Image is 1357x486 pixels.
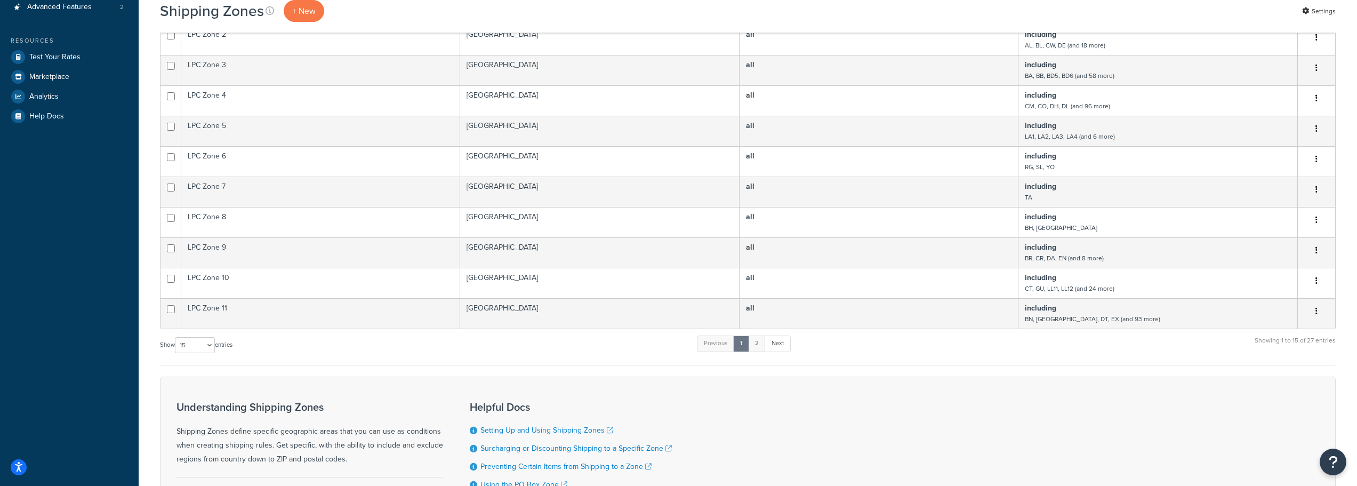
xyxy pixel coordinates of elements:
a: Next [765,336,791,352]
a: Marketplace [8,67,131,86]
b: including [1025,272,1056,283]
div: Shipping Zones define specific geographic areas that you can use as conditions when creating ship... [176,401,443,466]
a: Surcharging or Discounting Shipping to a Specific Zone [480,443,672,454]
b: all [746,59,754,70]
b: all [746,272,754,283]
b: including [1025,29,1056,40]
a: 1 [733,336,749,352]
td: [GEOGRAPHIC_DATA] [460,146,740,177]
b: including [1025,211,1056,222]
b: all [746,211,754,222]
b: including [1025,302,1056,314]
a: Preventing Certain Items from Shipping to a Zone [480,461,652,472]
b: all [746,120,754,131]
a: 2 [748,336,766,352]
td: LPC Zone 3 [181,55,460,85]
small: BN, [GEOGRAPHIC_DATA], DT, EX (and 93 more) [1025,314,1160,324]
td: [GEOGRAPHIC_DATA] [460,207,740,237]
b: all [746,90,754,101]
small: BA, BB, BD5, BD6 (and 58 more) [1025,71,1114,81]
small: BH, [GEOGRAPHIC_DATA] [1025,223,1097,233]
button: Open Resource Center [1320,449,1346,475]
td: LPC Zone 2 [181,25,460,55]
a: Test Your Rates [8,47,131,67]
b: all [746,150,754,162]
td: [GEOGRAPHIC_DATA] [460,55,740,85]
h3: Understanding Shipping Zones [176,401,443,413]
td: [GEOGRAPHIC_DATA] [460,85,740,116]
td: [GEOGRAPHIC_DATA] [460,237,740,268]
div: Resources [8,36,131,45]
td: [GEOGRAPHIC_DATA] [460,268,740,298]
b: all [746,29,754,40]
td: LPC Zone 9 [181,237,460,268]
a: Settings [1302,4,1336,19]
b: including [1025,59,1056,70]
span: Marketplace [29,73,69,82]
a: Setting Up and Using Shipping Zones [480,425,613,436]
td: LPC Zone 5 [181,116,460,146]
b: including [1025,150,1056,162]
td: LPC Zone 4 [181,85,460,116]
small: LA1, LA2, LA3, LA4 (and 6 more) [1025,132,1115,141]
span: Analytics [29,92,59,101]
a: Previous [697,336,734,352]
td: LPC Zone 11 [181,298,460,329]
b: all [746,302,754,314]
div: Showing 1 to 15 of 27 entries [1255,334,1336,357]
td: [GEOGRAPHIC_DATA] [460,25,740,55]
select: Showentries [175,337,215,353]
span: + New [292,5,316,17]
a: Analytics [8,87,131,106]
small: TA [1025,193,1032,202]
small: CM, CO, DH, DL (and 96 more) [1025,101,1110,111]
span: 2 [120,3,124,12]
span: Help Docs [29,112,64,121]
small: BR, CR, DA, EN (and 8 more) [1025,253,1104,263]
td: [GEOGRAPHIC_DATA] [460,177,740,207]
b: all [746,242,754,253]
small: CT, GU, LL11, LL12 (and 24 more) [1025,284,1114,293]
b: including [1025,242,1056,253]
td: [GEOGRAPHIC_DATA] [460,116,740,146]
h3: Helpful Docs [470,401,672,413]
td: LPC Zone 6 [181,146,460,177]
span: Advanced Features [27,3,92,12]
td: LPC Zone 10 [181,268,460,298]
td: [GEOGRAPHIC_DATA] [460,298,740,329]
td: LPC Zone 7 [181,177,460,207]
b: including [1025,120,1056,131]
label: Show entries [160,337,232,353]
small: RG, SL, YO [1025,162,1055,172]
td: LPC Zone 8 [181,207,460,237]
small: AL, BL, CW, DE (and 18 more) [1025,41,1105,50]
h1: Shipping Zones [160,1,264,21]
b: including [1025,181,1056,192]
b: including [1025,90,1056,101]
b: all [746,181,754,192]
span: Test Your Rates [29,53,81,62]
a: Help Docs [8,107,131,126]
